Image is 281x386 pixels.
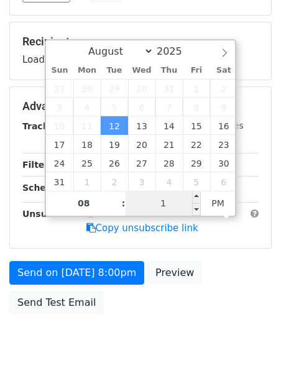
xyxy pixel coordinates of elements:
span: : [122,191,126,216]
span: August 8, 2025 [183,98,210,116]
span: Click to toggle [201,191,235,216]
span: August 5, 2025 [101,98,128,116]
span: August 7, 2025 [155,98,183,116]
span: August 21, 2025 [155,135,183,154]
span: August 9, 2025 [210,98,237,116]
strong: Unsubscribe [22,209,83,219]
span: August 10, 2025 [46,116,73,135]
span: July 29, 2025 [101,79,128,98]
span: Mon [73,67,101,75]
iframe: Chat Widget [219,326,281,386]
span: August 3, 2025 [46,98,73,116]
input: Hour [46,191,122,216]
span: August 11, 2025 [73,116,101,135]
span: August 16, 2025 [210,116,237,135]
div: Loading... [22,35,259,67]
span: August 6, 2025 [128,98,155,116]
span: September 1, 2025 [73,172,101,191]
span: Thu [155,67,183,75]
span: September 4, 2025 [155,172,183,191]
span: August 25, 2025 [73,154,101,172]
strong: Schedule [22,183,67,193]
input: Minute [126,191,201,216]
span: July 28, 2025 [73,79,101,98]
span: July 31, 2025 [155,79,183,98]
span: July 27, 2025 [46,79,73,98]
span: August 30, 2025 [210,154,237,172]
span: Sat [210,67,237,75]
h5: Recipients [22,35,259,48]
span: August 24, 2025 [46,154,73,172]
span: August 14, 2025 [155,116,183,135]
span: August 12, 2025 [101,116,128,135]
span: August 18, 2025 [73,135,101,154]
a: Send on [DATE] 8:00pm [9,261,144,285]
span: August 20, 2025 [128,135,155,154]
span: August 26, 2025 [101,154,128,172]
h5: Advanced [22,99,259,113]
strong: Filters [22,160,54,170]
span: Sun [46,67,73,75]
span: Fri [183,67,210,75]
label: UTM Codes [195,119,243,132]
input: Year [154,45,198,57]
span: August 15, 2025 [183,116,210,135]
span: August 1, 2025 [183,79,210,98]
span: August 28, 2025 [155,154,183,172]
span: Wed [128,67,155,75]
a: Send Test Email [9,291,104,315]
span: Tue [101,67,128,75]
span: August 17, 2025 [46,135,73,154]
span: August 13, 2025 [128,116,155,135]
span: September 5, 2025 [183,172,210,191]
span: July 30, 2025 [128,79,155,98]
span: September 6, 2025 [210,172,237,191]
a: Copy unsubscribe link [86,223,198,234]
span: September 3, 2025 [128,172,155,191]
span: August 29, 2025 [183,154,210,172]
strong: Tracking [22,121,64,131]
a: Preview [147,261,202,285]
span: August 31, 2025 [46,172,73,191]
span: August 4, 2025 [73,98,101,116]
span: August 2, 2025 [210,79,237,98]
span: August 22, 2025 [183,135,210,154]
span: August 27, 2025 [128,154,155,172]
span: September 2, 2025 [101,172,128,191]
span: August 19, 2025 [101,135,128,154]
span: August 23, 2025 [210,135,237,154]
